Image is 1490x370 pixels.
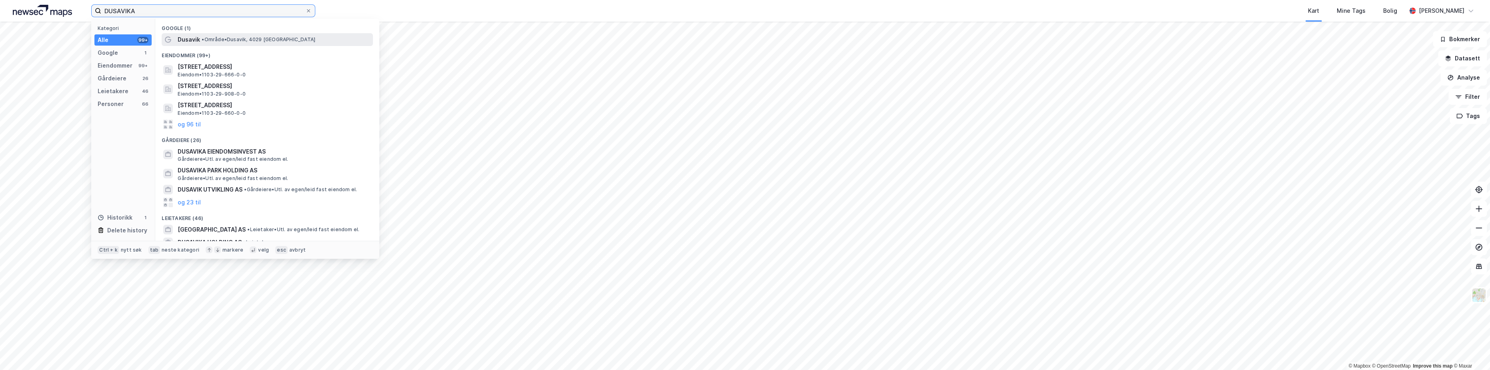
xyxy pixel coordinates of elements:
div: Ctrl + k [98,246,119,254]
span: • [202,36,204,42]
span: Leietaker [243,239,270,246]
iframe: Chat Widget [1450,332,1490,370]
span: • [244,186,246,192]
div: Personer [98,99,124,109]
div: Eiendommer (99+) [155,46,379,60]
span: [STREET_ADDRESS] [178,100,370,110]
div: tab [148,246,160,254]
button: Bokmerker [1433,31,1487,47]
div: 1 [142,214,148,221]
a: OpenStreetMap [1372,363,1411,369]
span: Område • Dusavik, 4029 [GEOGRAPHIC_DATA] [202,36,315,43]
div: Leietakere (46) [155,209,379,223]
span: DUSAVIKA PARK HOLDING AS [178,166,370,175]
button: og 96 til [178,120,201,129]
a: Mapbox [1348,363,1370,369]
div: [PERSON_NAME] [1419,6,1464,16]
div: nytt søk [121,247,142,253]
img: Z [1471,288,1486,303]
div: Kart [1308,6,1319,16]
span: Eiendom • 1103-29-908-0-0 [178,91,246,97]
div: 46 [142,88,148,94]
button: Analyse [1440,70,1487,86]
div: Historikk [98,213,132,222]
div: 99+ [137,37,148,43]
div: Kategori [98,25,152,31]
div: Leietakere [98,86,128,96]
span: Eiendom • 1103-29-666-0-0 [178,72,246,78]
span: Dusavik [178,35,200,44]
div: Alle [98,35,108,45]
span: DUSAVIKA HOLDING AS [178,238,242,247]
div: markere [222,247,243,253]
button: Datasett [1438,50,1487,66]
div: Eiendommer [98,61,132,70]
span: Gårdeiere • Utl. av egen/leid fast eiendom el. [178,156,288,162]
span: [STREET_ADDRESS] [178,81,370,91]
span: Leietaker • Utl. av egen/leid fast eiendom el. [247,226,359,233]
span: Gårdeiere • Utl. av egen/leid fast eiendom el. [178,175,288,182]
span: DUSAVIK UTVIKLING AS [178,185,242,194]
span: Eiendom • 1103-29-660-0-0 [178,110,246,116]
span: [GEOGRAPHIC_DATA] AS [178,225,246,234]
span: DUSAVIKA EIENDOMSINVEST AS [178,147,370,156]
div: Google [98,48,118,58]
div: esc [275,246,288,254]
div: velg [258,247,269,253]
div: 26 [142,75,148,82]
input: Søk på adresse, matrikkel, gårdeiere, leietakere eller personer [101,5,305,17]
div: 66 [142,101,148,107]
div: Gårdeiere (26) [155,131,379,145]
div: Delete history [107,226,147,235]
a: Improve this map [1413,363,1452,369]
span: Gårdeiere • Utl. av egen/leid fast eiendom el. [244,186,357,193]
span: • [247,226,250,232]
div: Bolig [1383,6,1397,16]
span: [STREET_ADDRESS] [178,62,370,72]
div: avbryt [289,247,306,253]
div: Google (1) [155,19,379,33]
div: 99+ [137,62,148,69]
div: Gårdeiere [98,74,126,83]
button: Tags [1450,108,1487,124]
div: 1 [142,50,148,56]
span: • [243,239,246,245]
img: logo.a4113a55bc3d86da70a041830d287a7e.svg [13,5,72,17]
div: neste kategori [162,247,199,253]
div: Mine Tags [1337,6,1366,16]
button: og 23 til [178,198,201,207]
button: Filter [1448,89,1487,105]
